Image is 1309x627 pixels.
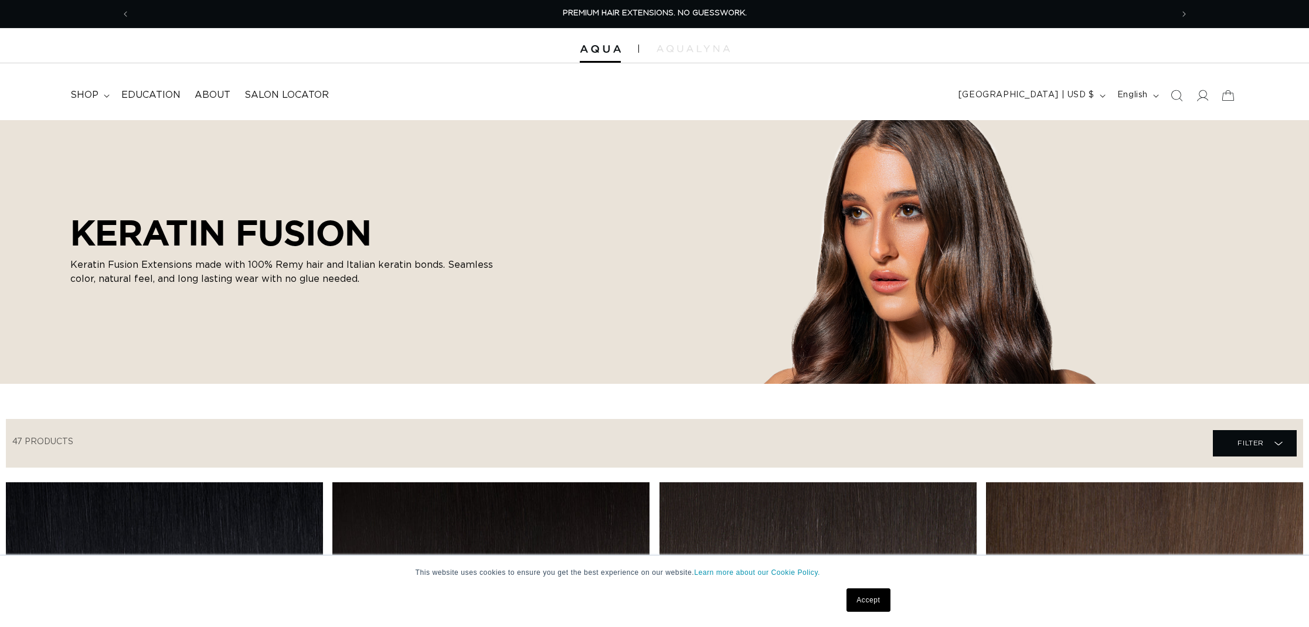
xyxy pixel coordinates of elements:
[12,438,73,446] span: 47 products
[121,89,181,101] span: Education
[70,89,98,101] span: shop
[1171,3,1197,25] button: Next announcement
[244,89,329,101] span: Salon Locator
[237,82,336,108] a: Salon Locator
[70,212,516,253] h2: KERATIN FUSION
[416,567,894,578] p: This website uses cookies to ensure you get the best experience on our website.
[951,84,1110,107] button: [GEOGRAPHIC_DATA] | USD $
[1117,89,1148,101] span: English
[1213,430,1297,456] summary: Filter
[1164,83,1189,108] summary: Search
[63,82,114,108] summary: shop
[580,45,621,53] img: Aqua Hair Extensions
[657,45,730,52] img: aqualyna.com
[958,89,1094,101] span: [GEOGRAPHIC_DATA] | USD $
[113,3,138,25] button: Previous announcement
[195,89,230,101] span: About
[1110,84,1164,107] button: English
[694,568,820,577] a: Learn more about our Cookie Policy.
[846,588,890,612] a: Accept
[114,82,188,108] a: Education
[70,258,516,286] p: Keratin Fusion Extensions made with 100% Remy hair and Italian keratin bonds. Seamless color, nat...
[563,9,747,17] span: PREMIUM HAIR EXTENSIONS. NO GUESSWORK.
[1237,432,1264,454] span: Filter
[188,82,237,108] a: About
